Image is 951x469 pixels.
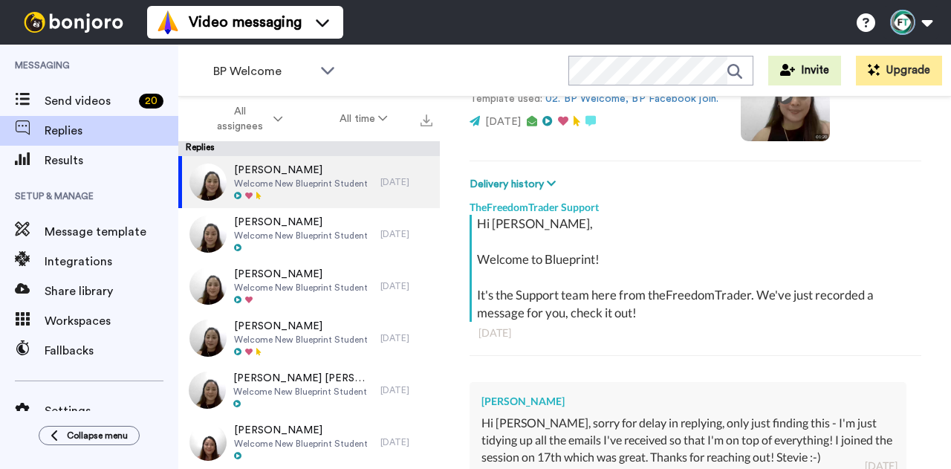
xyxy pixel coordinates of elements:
div: TheFreedomTrader Support [470,193,921,215]
a: 02. BP Welcome, BP Facebook join. [545,94,718,104]
span: Welcome New Blueprint Student [234,334,368,346]
span: Results [45,152,178,169]
img: bj-logo-header-white.svg [18,12,129,33]
img: 7ed3ad1a-63e6-410d-bf53-c4d1d5d361be-thumb.jpg [189,164,227,201]
a: [PERSON_NAME]Welcome New Blueprint Student[DATE] [178,156,440,208]
span: BP Welcome [213,62,313,80]
button: All assignees [181,98,311,140]
img: 4f2180c1-f9a3-4fc1-a87d-374abcc0678f-thumb.jpg [189,372,226,409]
a: [PERSON_NAME] [PERSON_NAME]Welcome New Blueprint Student[DATE] [178,364,440,416]
div: Hi [PERSON_NAME], Welcome to Blueprint! It's the Support team here from theFreedomTrader. We've j... [477,215,918,322]
a: [PERSON_NAME]Welcome New Blueprint Student[DATE] [178,416,440,468]
span: Welcome New Blueprint Student [233,386,373,398]
span: [PERSON_NAME] [234,423,368,438]
span: Welcome New Blueprint Student [234,178,368,190]
span: Fallbacks [45,342,178,360]
span: Share library [45,282,178,300]
img: vm-color.svg [156,10,180,34]
button: Collapse menu [39,426,140,445]
span: Collapse menu [67,430,128,441]
span: Workspaces [45,312,178,330]
span: Video messaging [189,12,302,33]
button: Invite [768,56,841,85]
img: export.svg [421,114,432,126]
span: All assignees [210,104,270,134]
img: 393785d3-df27-4df7-997f-47224df94af9-thumb.jpg [189,424,227,461]
div: [PERSON_NAME] [481,394,895,409]
a: [PERSON_NAME]Welcome New Blueprint Student[DATE] [178,208,440,260]
span: Welcome New Blueprint Student [234,438,368,450]
a: [PERSON_NAME]Welcome New Blueprint Student[DATE] [178,312,440,364]
span: Settings [45,402,178,420]
span: [PERSON_NAME] [234,215,368,230]
div: Replies [178,141,440,156]
div: [DATE] [380,332,432,344]
span: Welcome New Blueprint Student [234,282,368,294]
span: [DATE] [485,117,521,127]
div: [DATE] [380,228,432,240]
span: [PERSON_NAME] [234,319,368,334]
a: [PERSON_NAME]Welcome New Blueprint Student[DATE] [178,260,440,312]
span: Send videos [45,92,133,110]
span: Integrations [45,253,178,271]
span: [PERSON_NAME] [PERSON_NAME] [233,371,373,386]
button: Delivery history [470,176,560,193]
span: Message template [45,223,178,241]
span: Replies [45,122,178,140]
span: Welcome New Blueprint Student [234,230,368,242]
button: All time [311,106,417,132]
div: [DATE] [478,326,912,340]
span: [PERSON_NAME] [234,163,368,178]
button: Upgrade [856,56,942,85]
button: Export all results that match these filters now. [416,108,437,130]
div: Hi [PERSON_NAME], sorry for delay in replying, only just finding this - I'm just tidying up all t... [481,415,895,466]
div: [DATE] [380,176,432,188]
img: 45ee70c7-d7c1-48d8-91f0-343723d72b29-thumb.jpg [189,320,227,357]
div: [DATE] [380,280,432,292]
span: [PERSON_NAME] [234,267,368,282]
div: 20 [139,94,163,109]
div: [DATE] [380,436,432,448]
img: 70c89f95-3606-4aa6-95f4-c372546476f7-thumb.jpg [189,268,227,305]
img: 5222c18f-c11d-406e-bb35-b27be5967eb3-thumb.jpg [189,216,227,253]
div: [DATE] [380,384,432,396]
